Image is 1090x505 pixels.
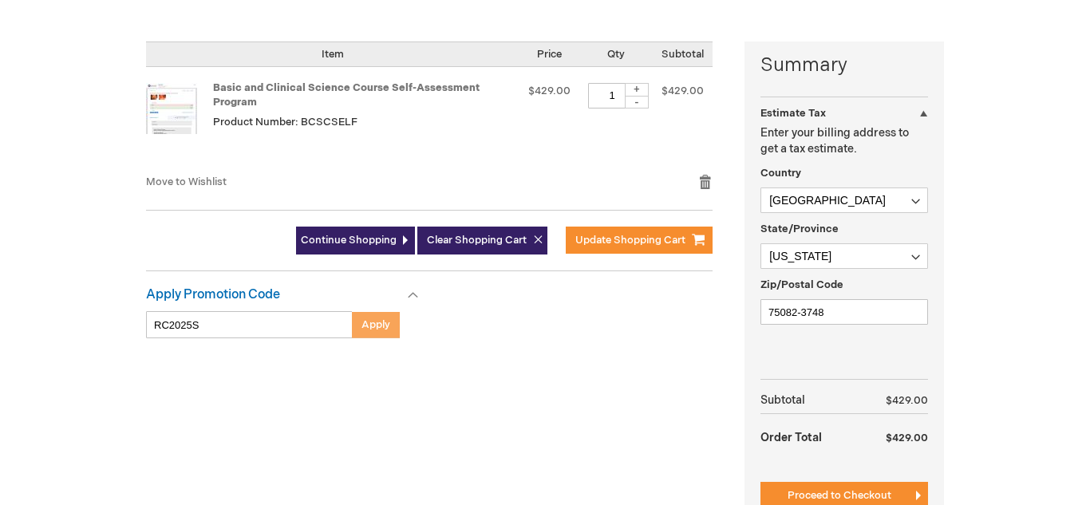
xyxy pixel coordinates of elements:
span: Subtotal [662,48,704,61]
strong: Order Total [760,423,822,451]
input: Enter Promotion code [146,311,353,338]
span: Zip/Postal Code [760,278,843,291]
p: Enter your billing address to get a tax estimate. [760,125,928,157]
strong: Summary [760,52,928,79]
a: Continue Shopping [296,227,415,254]
span: Item [322,48,344,61]
span: $429.00 [886,432,928,444]
button: Clear Shopping Cart [417,227,547,254]
span: Qty [607,48,625,61]
strong: Apply Promotion Code [146,287,280,302]
span: Price [537,48,562,61]
span: Clear Shopping Cart [427,234,527,247]
input: Qty [588,83,636,108]
a: Move to Wishlist [146,176,227,188]
div: + [625,83,649,97]
img: Basic and Clinical Science Course Self-Assessment Program [146,83,197,134]
span: $429.00 [886,394,928,407]
span: Country [760,167,801,180]
div: - [625,96,649,108]
button: Apply [352,311,400,338]
span: Proceed to Checkout [788,489,891,502]
strong: Estimate Tax [760,107,826,120]
a: Basic and Clinical Science Course Self-Assessment Program [213,81,480,109]
span: Continue Shopping [301,234,397,247]
th: Subtotal [760,388,855,414]
span: State/Province [760,223,839,235]
span: Product Number: BCSCSELF [213,116,357,128]
span: $429.00 [662,85,704,97]
span: $429.00 [528,85,571,97]
a: Basic and Clinical Science Course Self-Assessment Program [146,83,213,158]
span: Apply [361,318,390,331]
button: Update Shopping Cart [566,227,713,254]
span: Update Shopping Cart [575,234,685,247]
